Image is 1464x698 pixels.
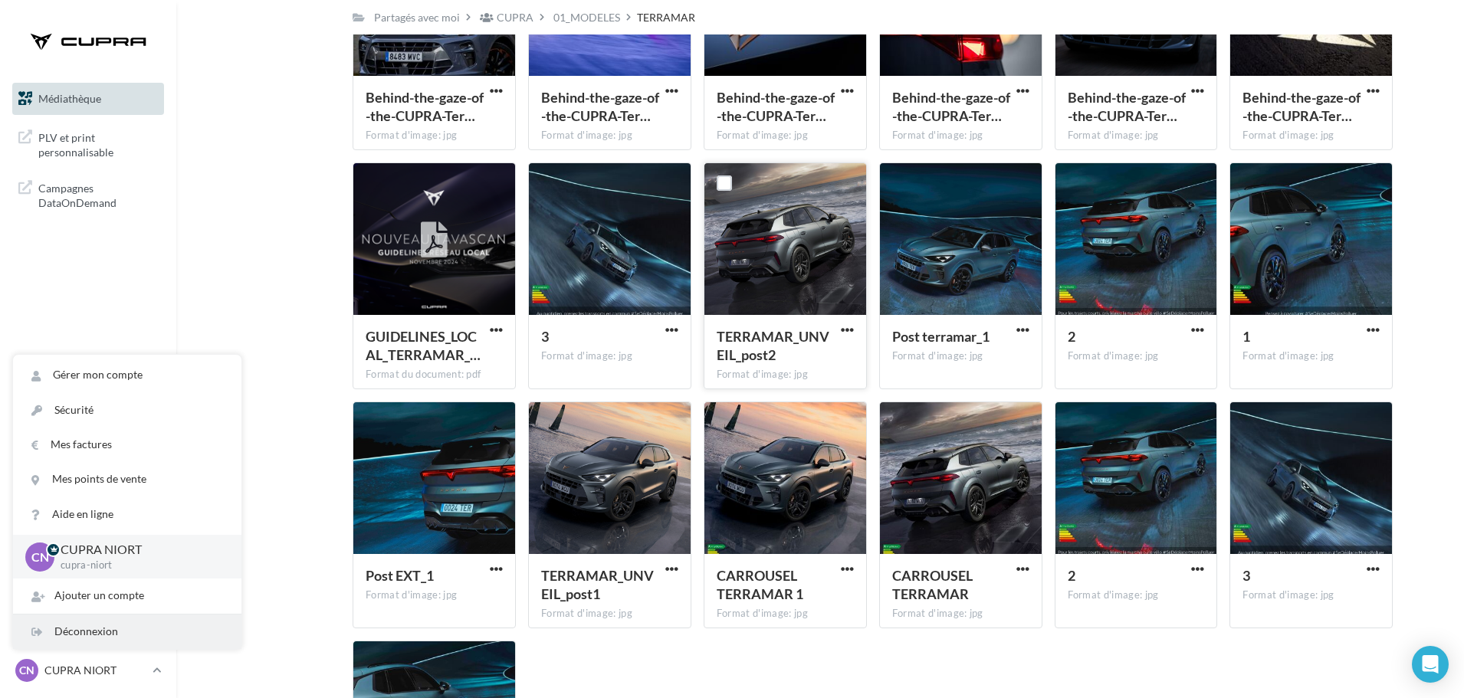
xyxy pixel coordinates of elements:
span: Behind-the-gaze-of-the-CUPRA-Terramar_02_HQ [366,89,484,124]
span: 3 [541,328,549,345]
span: TERRAMAR_UNVEIL_post2 [717,328,829,363]
div: Format d'image: jpg [1068,349,1205,363]
div: Format d'image: jpg [717,368,854,382]
span: PLV et print personnalisable [38,127,158,160]
span: TERRAMAR_UNVEIL_post1 [541,567,654,602]
a: CN CUPRA NIORT [12,656,164,685]
span: 1 [1242,328,1250,345]
span: Behind-the-gaze-of-the-CUPRA-Terramar_06_HQ [717,89,835,124]
div: Ajouter un compte [13,578,241,613]
span: CARROUSEL TERRAMAR [892,567,973,602]
p: CUPRA NIORT [44,663,146,678]
p: CUPRA NIORT [61,541,217,559]
div: Format d'image: jpg [1242,588,1380,602]
a: PLV et print personnalisable [9,121,167,166]
div: Format d'image: jpg [717,607,854,621]
span: 2 [1068,567,1075,584]
div: Format d'image: jpg [541,129,678,143]
span: CN [31,548,49,565]
div: Format d'image: jpg [366,129,503,143]
div: Format du document: pdf [366,368,503,382]
span: Behind-the-gaze-of-the-CUPRA-Terramar_04_HQ [892,89,1010,124]
a: Gérer mon compte [13,358,241,392]
span: Post EXT_1 [366,567,434,584]
span: Campagnes DataOnDemand [38,178,158,211]
span: CN [19,663,34,678]
a: Mes factures [13,428,241,462]
div: CUPRA [497,10,533,25]
div: Format d'image: jpg [1068,129,1205,143]
div: Open Intercom Messenger [1412,646,1449,683]
span: 3 [1242,567,1250,584]
a: Campagnes DataOnDemand [9,172,167,217]
div: Format d'image: jpg [717,129,854,143]
div: Format d'image: jpg [892,349,1029,363]
p: cupra-niort [61,559,217,572]
div: Partagés avec moi [374,10,460,25]
span: CARROUSEL TERRAMAR 1 [717,567,803,602]
div: Format d'image: jpg [1068,588,1205,602]
div: Format d'image: jpg [541,349,678,363]
span: Behind-the-gaze-of-the-CUPRA-Terramar_05_HQ [1242,89,1361,124]
div: Format d'image: jpg [1242,129,1380,143]
div: Format d'image: jpg [1242,349,1380,363]
div: Format d'image: jpg [892,607,1029,621]
div: Format d'image: jpg [892,129,1029,143]
span: GUIDELINES_LOCAL_TERRAMAR_2024.pdf [366,328,481,363]
div: 01_MODELES [553,10,620,25]
span: 2 [1068,328,1075,345]
a: Médiathèque [9,83,167,115]
div: Format d'image: jpg [366,588,503,602]
a: Sécurité [13,393,241,428]
span: Behind-the-gaze-of-the-CUPRA-Terramar_01_HQ [1068,89,1186,124]
a: Aide en ligne [13,497,241,532]
span: Behind-the-gaze-of-the-CUPRA-Terramar_03_HQ [541,89,659,124]
span: Médiathèque [38,92,101,105]
div: Déconnexion [13,614,241,649]
a: Mes points de vente [13,462,241,496]
div: Format d'image: jpg [541,607,678,621]
span: Post terramar_1 [892,328,990,345]
div: TERRAMAR [637,10,695,25]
